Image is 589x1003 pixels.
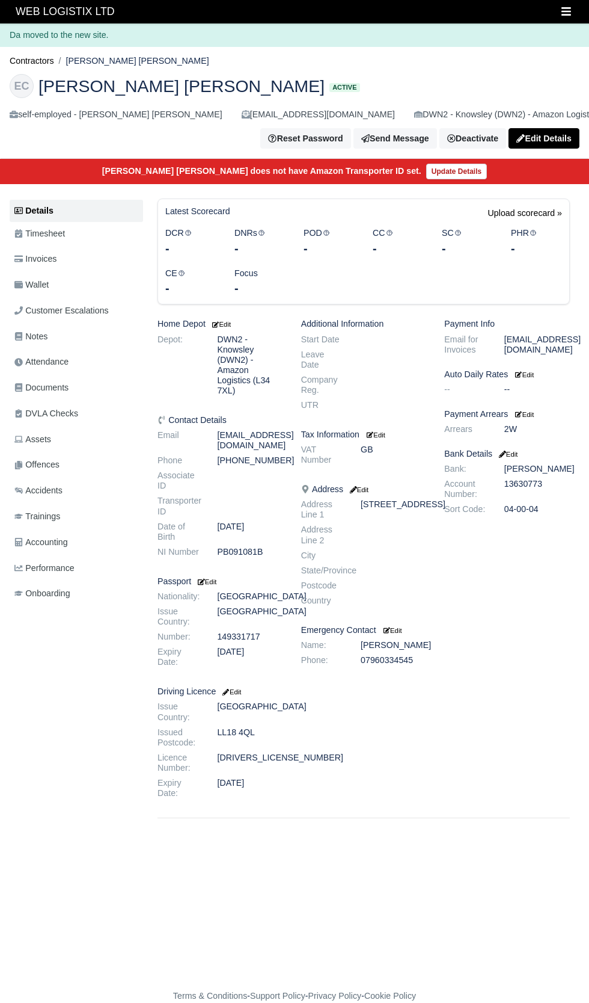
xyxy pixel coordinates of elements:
div: - [165,280,216,297]
div: DCR [156,226,225,257]
h6: Tax Information [301,430,427,440]
dt: Nationality: [148,591,208,602]
dt: Country [292,596,352,606]
div: - [373,240,424,257]
a: Edit Details [508,128,579,149]
a: Deactivate [439,128,506,149]
span: [PERSON_NAME] [PERSON_NAME] [38,78,325,94]
small: Edit [196,578,216,585]
span: Timesheet [14,227,65,241]
span: Trainings [14,510,60,523]
dd: PB091081B [208,547,291,557]
button: Reset Password [260,128,350,149]
dt: Number: [148,632,208,642]
span: Accounting [14,535,68,549]
dt: Leave Date [292,350,352,370]
dt: -- [435,384,495,395]
dt: Arrears [435,424,495,434]
dt: Start Date [292,335,352,345]
dd: [STREET_ADDRESS] [352,499,435,520]
dt: Postcode [292,581,352,591]
small: Edit [367,431,385,439]
dt: Phone: [292,655,352,665]
a: Edit [513,369,534,379]
span: DVLA Checks [14,407,78,421]
dd: [DATE] [208,778,291,798]
dd: 04-00-04 [495,504,579,514]
h6: Address [301,484,427,495]
div: Focus [225,267,294,297]
dd: [DATE] [208,522,291,542]
div: - [511,240,562,257]
div: - [304,240,355,257]
dt: Issued Postcode: [148,727,208,748]
dd: GB [352,445,435,465]
dt: Account Number: [435,479,495,499]
a: Edit [513,409,534,419]
a: Support Policy [250,991,305,1001]
a: Upload scorecard » [488,206,562,226]
dt: VAT Number [292,445,352,465]
dt: Email for Invoices [435,335,495,355]
a: Terms & Conditions [173,991,247,1001]
a: Contractors [10,56,54,66]
div: - [165,240,216,257]
a: Edit [196,576,216,586]
small: Edit [497,451,517,458]
h6: Additional Information [301,319,427,329]
span: Customer Escalations [14,304,109,318]
a: Edit [497,449,517,458]
dt: Bank: [435,464,495,474]
h6: Driving Licence [157,687,283,697]
a: Edit [221,687,241,696]
div: EC [10,74,34,98]
dd: 07960334545 [352,655,435,665]
a: Attendance [10,350,143,374]
dt: Associate ID [148,471,208,491]
dt: NI Number [148,547,208,557]
div: - - - [78,989,511,1003]
a: Edit [210,319,231,329]
span: Active [329,83,359,92]
dt: Expiry Date: [148,778,208,798]
dd: [PERSON_NAME] [352,640,435,650]
a: DVLA Checks [10,402,143,425]
dt: Company Reg. [292,375,352,395]
span: Documents [14,381,69,395]
a: Accidents [10,479,143,502]
dd: [GEOGRAPHIC_DATA] [208,606,291,627]
div: Elliot Jay T Capper [1,64,588,159]
div: self-employed - [PERSON_NAME] [PERSON_NAME] [10,108,222,122]
div: CE [156,267,225,297]
small: Edit [210,321,231,328]
dd: [GEOGRAPHIC_DATA] [208,591,291,602]
a: Edit [381,625,402,635]
a: Edit [348,484,368,494]
a: Update Details [426,164,487,179]
h6: Payment Info [444,319,570,329]
dd: 2W [495,424,579,434]
a: Privacy Policy [308,991,362,1001]
h6: Auto Daily Rates [444,369,570,380]
dd: -- [495,384,579,395]
dd: DWN2 - Knowsley (DWN2) - Amazon Logistics (L34 7XL) [208,335,291,396]
a: Offences [10,453,143,477]
a: Send Message [353,128,437,149]
h6: Contact Details [157,415,283,425]
dt: Issue Country: [148,702,208,722]
a: Wallet [10,273,143,297]
dt: Phone [148,455,208,466]
a: Invoices [10,247,143,271]
span: Performance [14,561,75,575]
small: Edit [515,371,534,378]
dt: Sort Code: [435,504,495,514]
dd: [GEOGRAPHIC_DATA] [208,702,291,722]
li: [PERSON_NAME] [PERSON_NAME] [54,54,209,68]
dt: Expiry Date: [148,647,208,667]
div: DNRs [225,226,294,257]
h6: Passport [157,576,283,587]
small: Edit [383,627,402,634]
small: Edit [515,411,534,418]
a: Edit [364,430,385,439]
